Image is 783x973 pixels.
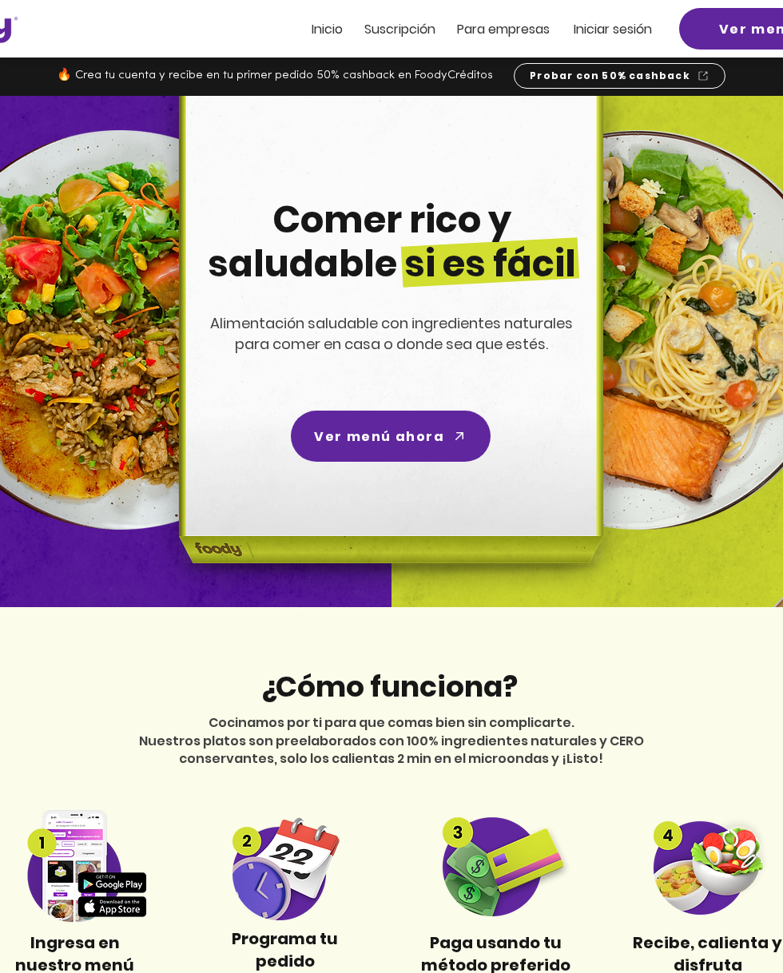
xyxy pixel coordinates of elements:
[291,411,491,462] a: Ver menú ahora
[210,812,360,920] img: Step 2 compress.png
[514,63,725,89] a: Probar con 50% cashback
[472,20,550,38] span: ra empresas
[364,20,435,38] span: Suscripción
[260,666,518,707] span: ¿Cómo funciona?
[633,816,782,915] img: Step 4 compress.png
[457,22,550,36] a: Para empresas
[312,20,343,38] span: Inicio
[208,194,576,289] span: Comer rico y saludable si es fácil
[364,22,435,36] a: Suscripción
[210,313,573,354] span: Alimentación saludable con ingredientes naturales para comer en casa o donde sea que estés.
[312,22,343,36] a: Inicio
[574,20,652,38] span: Iniciar sesión
[457,20,472,38] span: Pa
[422,816,571,916] img: Step3 compress.png
[57,69,493,81] span: 🔥 Crea tu cuenta y recibe en tu primer pedido 50% cashback en FoodyCréditos
[209,713,574,732] span: Cocinamos por ti para que comas bien sin complicarte.
[314,427,444,447] span: Ver menú ahora
[232,927,338,972] span: Programa tu pedido
[574,22,652,36] a: Iniciar sesión
[134,96,642,607] img: headline-center-compress.png
[530,69,690,83] span: Probar con 50% cashback
[139,732,644,768] span: Nuestros platos son preelaborados con 100% ingredientes naturales y CERO conservantes, solo los c...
